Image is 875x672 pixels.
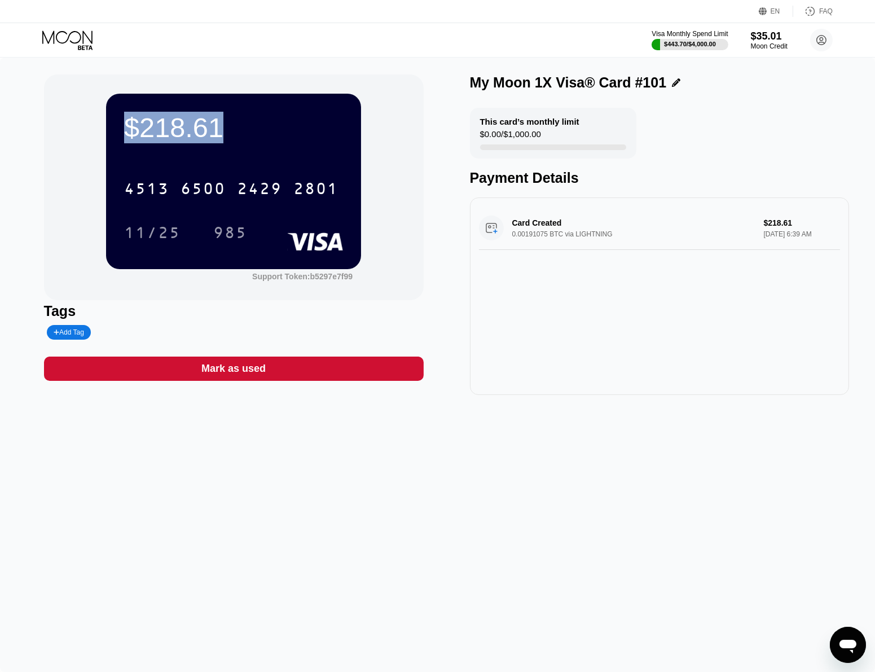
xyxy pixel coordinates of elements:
[213,225,247,243] div: 985
[751,30,788,50] div: $35.01Moon Credit
[819,7,833,15] div: FAQ
[117,174,345,203] div: 4513650024292801
[205,218,256,247] div: 985
[293,181,338,199] div: 2801
[751,30,788,42] div: $35.01
[124,225,181,243] div: 11/25
[470,170,850,186] div: Payment Details
[480,117,579,126] div: This card’s monthly limit
[47,325,91,340] div: Add Tag
[652,30,728,50] div: Visa Monthly Spend Limit$443.70/$4,000.00
[664,41,716,47] div: $443.70 / $4,000.00
[124,181,169,199] div: 4513
[830,627,866,663] iframe: Button to launch messaging window, conversation in progress
[759,6,793,17] div: EN
[751,42,788,50] div: Moon Credit
[480,129,541,144] div: $0.00 / $1,000.00
[652,30,728,38] div: Visa Monthly Spend Limit
[54,328,84,336] div: Add Tag
[116,218,189,247] div: 11/25
[793,6,833,17] div: FAQ
[44,357,424,381] div: Mark as used
[470,74,667,91] div: My Moon 1X Visa® Card #101
[124,112,343,143] div: $218.61
[44,303,424,319] div: Tags
[237,181,282,199] div: 2429
[252,272,353,281] div: Support Token: b5297e7f99
[252,272,353,281] div: Support Token:b5297e7f99
[201,362,266,375] div: Mark as used
[771,7,780,15] div: EN
[181,181,226,199] div: 6500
